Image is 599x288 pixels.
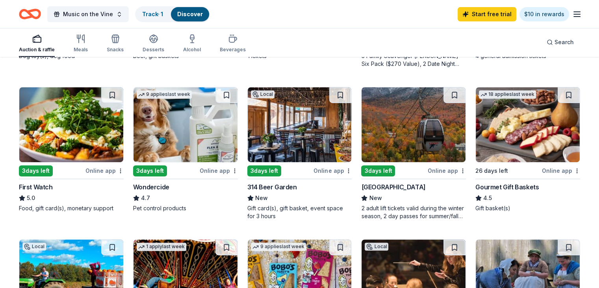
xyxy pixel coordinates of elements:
button: Beverages [220,31,246,57]
div: Auction & raffle [19,47,55,53]
div: 3 Family Scavenger [PERSON_NAME] Six Pack ($270 Value), 2 Date Night Scavenger [PERSON_NAME] Two ... [361,52,466,68]
div: Local [251,90,274,98]
div: Online app [200,166,238,176]
img: Image for First Watch [19,87,123,162]
div: Online app [85,166,124,176]
span: 5.0 [27,193,35,203]
div: Online app [428,166,466,176]
div: Pet control products [133,204,238,212]
img: Image for Loon Mountain Resort [362,87,465,162]
img: Image for Gourmet Gift Baskets [476,87,580,162]
button: Music on the Vine [47,6,129,22]
div: 3 days left [247,165,281,176]
button: Alcohol [183,31,201,57]
a: $10 in rewards [519,7,569,21]
div: [GEOGRAPHIC_DATA] [361,182,425,192]
div: Local [365,243,388,251]
button: Search [540,34,580,50]
div: 314 Beer Garden [247,182,297,192]
span: New [255,193,268,203]
div: Beverages [220,47,246,53]
a: Track· 1 [142,11,163,17]
div: Online app [542,166,580,176]
div: Snacks [107,47,124,53]
div: 26 days left [475,166,508,176]
button: Auction & raffle [19,31,55,57]
a: Image for Wondercide9 applieslast week3days leftOnline appWondercide4.7Pet control products [133,87,238,212]
div: 3 days left [361,165,395,176]
button: Track· 1Discover [135,6,210,22]
div: First Watch [19,182,53,192]
button: Desserts [143,31,164,57]
div: 1 apply last week [137,243,186,251]
a: Image for 314 Beer GardenLocal3days leftOnline app314 Beer GardenNewGift card(s), gift basket, ev... [247,87,352,220]
button: Snacks [107,31,124,57]
div: Local [22,243,46,251]
a: Discover [177,11,203,17]
img: Image for Wondercide [134,87,237,162]
div: Desserts [143,47,164,53]
img: Image for 314 Beer Garden [248,87,352,162]
div: 9 applies last week [137,90,192,99]
a: Image for Loon Mountain Resort3days leftOnline app[GEOGRAPHIC_DATA]New2 adult lift tickets valid ... [361,87,466,220]
button: Meals [74,31,88,57]
div: 2 adult lift tickets valid during the winter season, 2 day passes for summer/fall attractions [361,204,466,220]
div: 3 days left [19,165,53,176]
div: 9 applies last week [251,243,306,251]
div: Meals [74,47,88,53]
div: Alcohol [183,47,201,53]
span: New [369,193,382,203]
div: 3 days left [133,165,167,176]
div: Gourmet Gift Baskets [475,182,539,192]
span: 4.5 [483,193,492,203]
span: Music on the Vine [63,9,113,19]
div: Wondercide [133,182,169,192]
div: Gift basket(s) [475,204,580,212]
div: Gift card(s), gift basket, event space for 3 hours [247,204,352,220]
div: Food, gift card(s), monetary support [19,204,124,212]
a: Home [19,5,41,23]
div: 18 applies last week [479,90,536,99]
div: Online app [313,166,352,176]
a: Image for First Watch3days leftOnline appFirst Watch5.0Food, gift card(s), monetary support [19,87,124,212]
span: 4.7 [141,193,150,203]
a: Image for Gourmet Gift Baskets18 applieslast week26 days leftOnline appGourmet Gift Baskets4.5Gif... [475,87,580,212]
a: Start free trial [458,7,516,21]
span: Search [554,37,574,47]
